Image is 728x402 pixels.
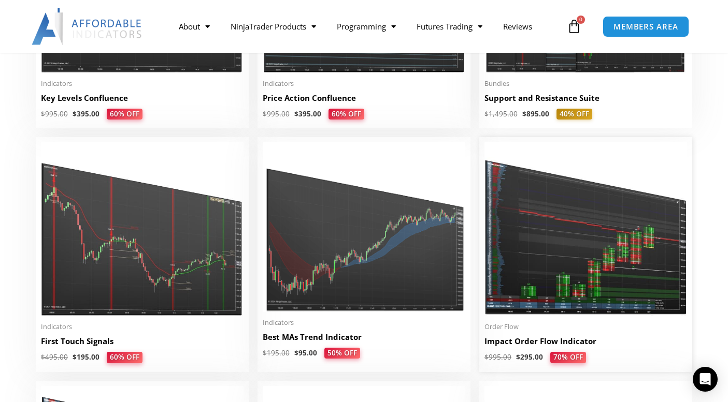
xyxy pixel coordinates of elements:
[484,352,511,362] bdi: 995.00
[41,352,68,362] bdi: 495.00
[493,14,543,38] a: Reviews
[263,142,465,312] img: Best MAs Trend Indicator
[484,336,687,347] h2: Impact Order Flow Indicator
[516,352,543,362] bdi: 295.00
[613,23,678,31] span: MEMBERS AREA
[107,352,142,363] span: 60% OFF
[484,109,518,118] bdi: 1,495.00
[41,352,45,362] span: $
[263,79,465,88] span: Indicators
[522,109,526,118] span: $
[406,14,493,38] a: Futures Trading
[577,16,585,24] span: 0
[324,348,360,359] span: 50% OFF
[263,348,267,358] span: $
[484,93,687,109] a: Support and Resistance Suite
[329,109,364,120] span: 60% OFF
[263,348,290,358] bdi: 195.00
[263,93,465,103] h2: Price Action Confluence
[168,14,564,38] nav: Menu
[551,11,597,41] a: 0
[326,14,406,38] a: Programming
[484,79,687,88] span: Bundles
[294,109,321,118] bdi: 395.00
[484,93,687,103] h2: Support and Resistance Suite
[32,8,143,45] img: LogoAI | Affordable Indicators – NinjaTrader
[107,109,142,120] span: 60% OFF
[263,332,465,343] h2: Best MAs Trend Indicator
[73,109,77,118] span: $
[168,14,220,38] a: About
[263,332,465,348] a: Best MAs Trend Indicator
[484,142,687,316] img: OrderFlow 2
[294,109,298,118] span: $
[41,109,68,118] bdi: 995.00
[41,322,244,331] span: Indicators
[220,14,326,38] a: NinjaTrader Products
[73,109,99,118] bdi: 395.00
[294,348,298,358] span: $
[522,109,549,118] bdi: 895.00
[41,93,244,103] h2: Key Levels Confluence
[263,109,267,118] span: $
[484,322,687,331] span: Order Flow
[484,109,489,118] span: $
[484,336,687,352] a: Impact Order Flow Indicator
[603,16,689,37] a: MEMBERS AREA
[41,109,45,118] span: $
[263,93,465,109] a: Price Action Confluence
[263,318,465,327] span: Indicators
[41,336,244,347] h2: First Touch Signals
[73,352,77,362] span: $
[294,348,317,358] bdi: 95.00
[484,352,489,362] span: $
[73,352,99,362] bdi: 195.00
[693,367,718,392] div: Open Intercom Messenger
[263,109,290,118] bdi: 995.00
[41,93,244,109] a: Key Levels Confluence
[556,109,592,120] span: 40% OFF
[41,79,244,88] span: Indicators
[550,352,586,363] span: 70% OFF
[516,352,520,362] span: $
[41,142,244,316] img: First Touch Signals 1
[41,336,244,352] a: First Touch Signals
